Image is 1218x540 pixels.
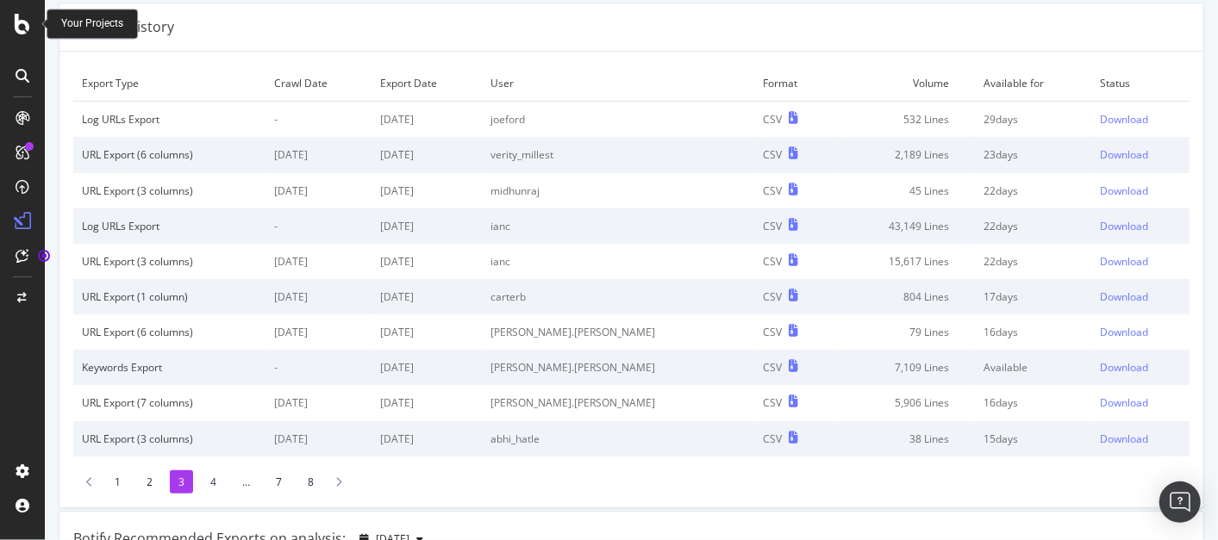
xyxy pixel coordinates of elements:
td: [DATE] [372,314,483,350]
div: URL Export (6 columns) [82,325,257,339]
div: Tooltip anchor [36,248,52,264]
td: ianc [483,208,755,244]
td: [DATE] [265,385,372,420]
div: Available [984,360,1083,375]
a: Download [1100,147,1181,162]
td: ianc [483,244,755,279]
a: Download [1100,183,1181,198]
td: Status [1091,65,1190,102]
div: Download [1100,289,1148,304]
td: Export Date [372,65,483,102]
td: Available for [975,65,1091,102]
div: Download [1100,147,1148,162]
td: [DATE] [372,137,483,172]
td: [DATE] [372,385,483,420]
div: CSV [763,112,782,127]
div: Open Intercom Messenger [1159,481,1201,523]
a: Download [1100,431,1181,446]
td: 532 Lines [834,102,976,138]
div: Download [1100,219,1148,233]
td: Export Type [73,65,265,102]
td: [DATE] [265,244,372,279]
td: [DATE] [265,137,372,172]
a: Download [1100,395,1181,410]
td: 22 days [975,208,1091,244]
div: CSV [763,254,782,269]
td: [DATE] [372,350,483,385]
div: URL Export (6 columns) [82,147,257,162]
td: 38 Lines [834,421,976,456]
td: 804 Lines [834,279,976,314]
td: [DATE] [372,279,483,314]
td: [DATE] [372,102,483,138]
a: Download [1100,219,1181,233]
div: Download [1100,431,1148,446]
td: - [265,208,372,244]
div: Download [1100,395,1148,410]
td: 17 days [975,279,1091,314]
td: [DATE] [265,314,372,350]
td: [DATE] [265,421,372,456]
div: Your Projects [61,16,123,31]
div: Download [1100,183,1148,198]
div: CSV [763,325,782,339]
td: [PERSON_NAME].[PERSON_NAME] [483,350,755,385]
div: CSV [763,147,782,162]
li: 2 [138,470,161,493]
td: [DATE] [265,279,372,314]
td: 2,189 Lines [834,137,976,172]
td: 29 days [975,102,1091,138]
li: 8 [299,470,322,493]
a: Download [1100,289,1181,304]
td: [DATE] [265,173,372,208]
td: 7,109 Lines [834,350,976,385]
td: 5,906 Lines [834,385,976,420]
td: [PERSON_NAME].[PERSON_NAME] [483,314,755,350]
a: Download [1100,112,1181,127]
div: URL Export (1 column) [82,289,257,304]
div: CSV [763,289,782,304]
td: Crawl Date [265,65,372,102]
td: 23 days [975,137,1091,172]
td: 22 days [975,173,1091,208]
td: 79 Lines [834,314,976,350]
td: 22 days [975,244,1091,279]
td: 15,617 Lines [834,244,976,279]
td: 16 days [975,385,1091,420]
div: CSV [763,395,782,410]
div: URL Export (3 columns) [82,254,257,269]
div: Download [1100,360,1148,375]
li: 4 [202,470,225,493]
div: CSV [763,360,782,375]
div: URL Export (7 columns) [82,395,257,410]
div: Download [1100,325,1148,339]
td: 16 days [975,314,1091,350]
td: joeford [483,102,755,138]
div: Download [1100,254,1148,269]
a: Download [1100,360,1181,375]
div: Download [1100,112,1148,127]
td: Format [754,65,833,102]
div: CSV [763,183,782,198]
div: URL Export (3 columns) [82,431,257,446]
td: 15 days [975,421,1091,456]
td: abhi_hatle [483,421,755,456]
td: User [483,65,755,102]
td: verity_millest [483,137,755,172]
td: Volume [834,65,976,102]
td: carterb [483,279,755,314]
td: [DATE] [372,173,483,208]
div: Keywords Export [82,360,257,375]
li: ... [234,470,259,493]
td: [PERSON_NAME].[PERSON_NAME] [483,385,755,420]
li: 7 [267,470,290,493]
td: 45 Lines [834,173,976,208]
td: midhunraj [483,173,755,208]
td: [DATE] [372,421,483,456]
td: [DATE] [372,208,483,244]
div: Log URLs Export [82,219,257,233]
li: 1 [106,470,129,493]
a: Download [1100,325,1181,339]
td: - [265,102,372,138]
a: Download [1100,254,1181,269]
